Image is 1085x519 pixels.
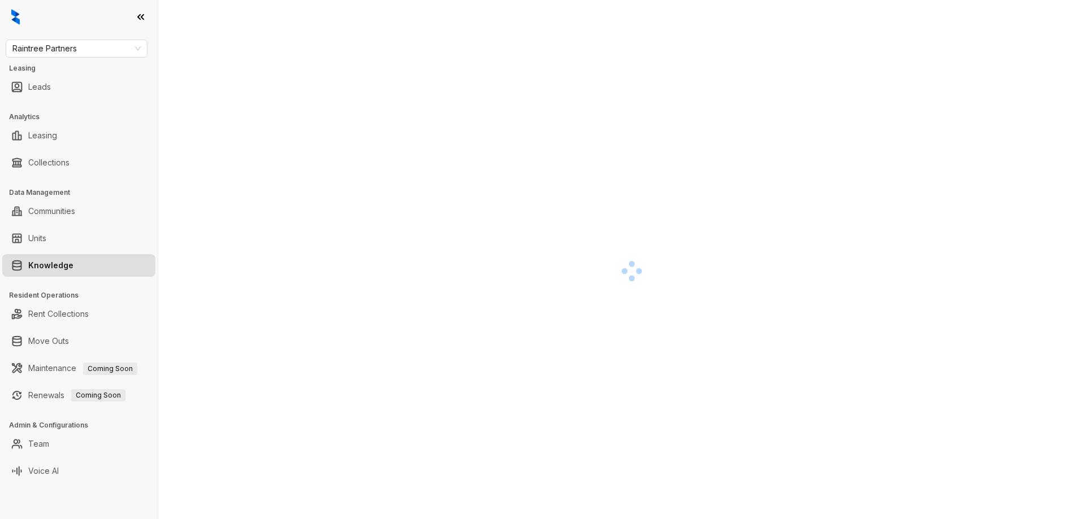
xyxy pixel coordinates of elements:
h3: Leasing [9,63,158,73]
a: Move Outs [28,330,69,352]
li: Leasing [2,124,155,147]
li: Maintenance [2,357,155,380]
li: Knowledge [2,254,155,277]
span: Coming Soon [83,363,137,375]
li: Team [2,433,155,455]
a: Communities [28,200,75,223]
li: Collections [2,151,155,174]
a: Collections [28,151,70,174]
li: Rent Collections [2,303,155,325]
li: Move Outs [2,330,155,352]
li: Units [2,227,155,250]
img: logo [11,9,20,25]
a: Leasing [28,124,57,147]
li: Renewals [2,384,155,407]
a: Team [28,433,49,455]
h3: Resident Operations [9,290,158,300]
h3: Analytics [9,112,158,122]
a: Leads [28,76,51,98]
h3: Data Management [9,187,158,198]
li: Communities [2,200,155,223]
span: Coming Soon [71,389,125,402]
li: Leads [2,76,155,98]
a: Voice AI [28,460,59,482]
a: Units [28,227,46,250]
span: Raintree Partners [12,40,141,57]
a: Rent Collections [28,303,89,325]
h3: Admin & Configurations [9,420,158,430]
a: RenewalsComing Soon [28,384,125,407]
a: Knowledge [28,254,73,277]
li: Voice AI [2,460,155,482]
